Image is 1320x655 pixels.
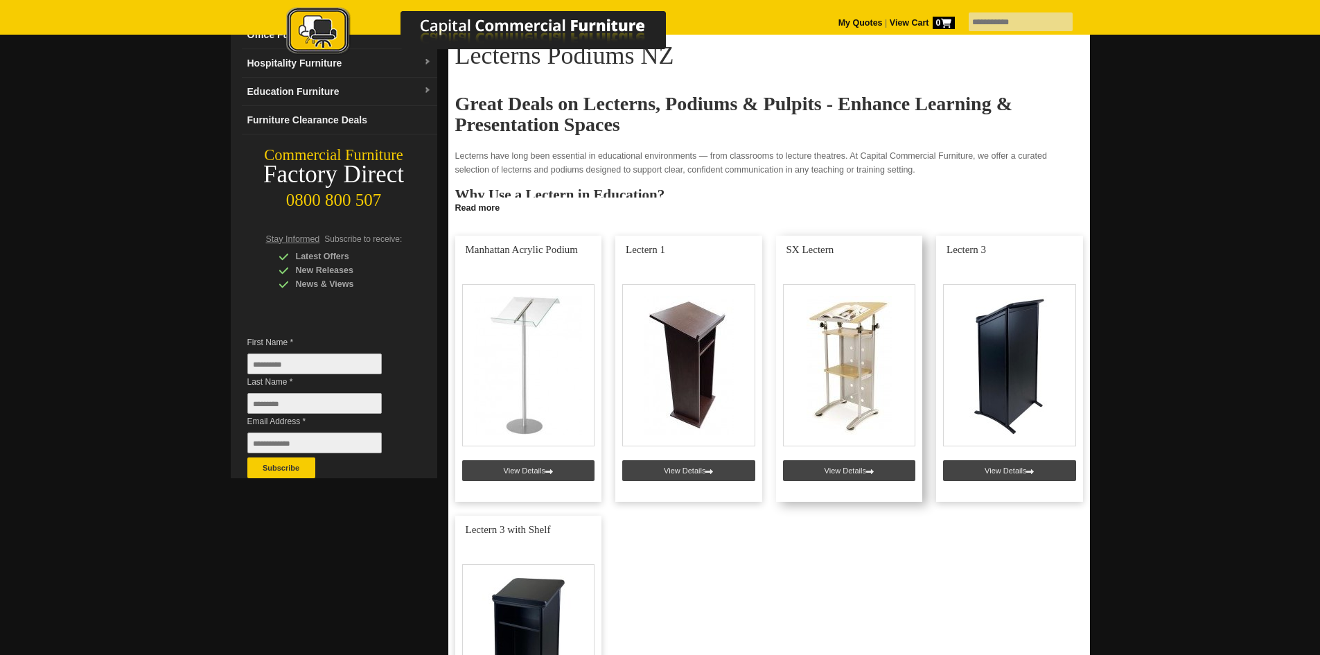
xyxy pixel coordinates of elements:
a: Office Furnituredropdown [242,21,437,49]
strong: Why Use a Lectern in Education? [455,186,665,203]
a: Capital Commercial Furniture Logo [248,7,733,62]
div: 0800 800 507 [231,184,437,210]
h1: Lecterns Podiums NZ [455,42,1083,69]
span: 0 [933,17,955,29]
div: News & Views [279,277,410,291]
input: First Name * [247,353,382,374]
span: Last Name * [247,375,403,389]
span: Stay Informed [266,234,320,244]
input: Last Name * [247,393,382,414]
p: Lecterns have long been essential in educational environments — from classrooms to lecture theatr... [455,149,1083,177]
span: Subscribe to receive: [324,234,402,244]
div: New Releases [279,263,410,277]
a: Hospitality Furnituredropdown [242,49,437,78]
a: Furniture Clearance Deals [242,106,437,134]
div: Latest Offers [279,250,410,263]
a: My Quotes [838,18,883,28]
strong: View Cart [890,18,955,28]
button: Subscribe [247,457,315,478]
a: Education Furnituredropdown [242,78,437,106]
img: Capital Commercial Furniture Logo [248,7,733,58]
div: Factory Direct [231,165,437,184]
strong: Great Deals on Lecterns, Podiums & Pulpits - Enhance Learning & Presentation Spaces [455,93,1012,135]
span: First Name * [247,335,403,349]
div: Commercial Furniture [231,146,437,165]
input: Email Address * [247,433,382,453]
a: Click to read more [448,198,1090,215]
img: dropdown [423,87,432,95]
a: View Cart0 [887,18,954,28]
span: Email Address * [247,414,403,428]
